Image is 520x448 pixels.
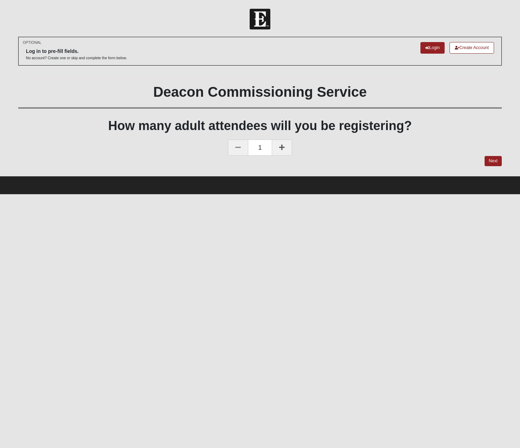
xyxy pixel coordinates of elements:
h1: How many adult attendees will you be registering? [18,118,502,133]
a: Next [485,156,502,166]
span: 1 [248,140,271,156]
h6: Log in to pre-fill fields. [26,48,127,54]
a: Login [420,42,445,54]
p: No account? Create one or skip and complete the form below. [26,55,127,61]
a: Create Account [450,42,494,54]
small: OPTIONAL [23,40,41,45]
img: Church of Eleven22 Logo [250,9,270,29]
b: Deacon Commissioning Service [153,84,367,100]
